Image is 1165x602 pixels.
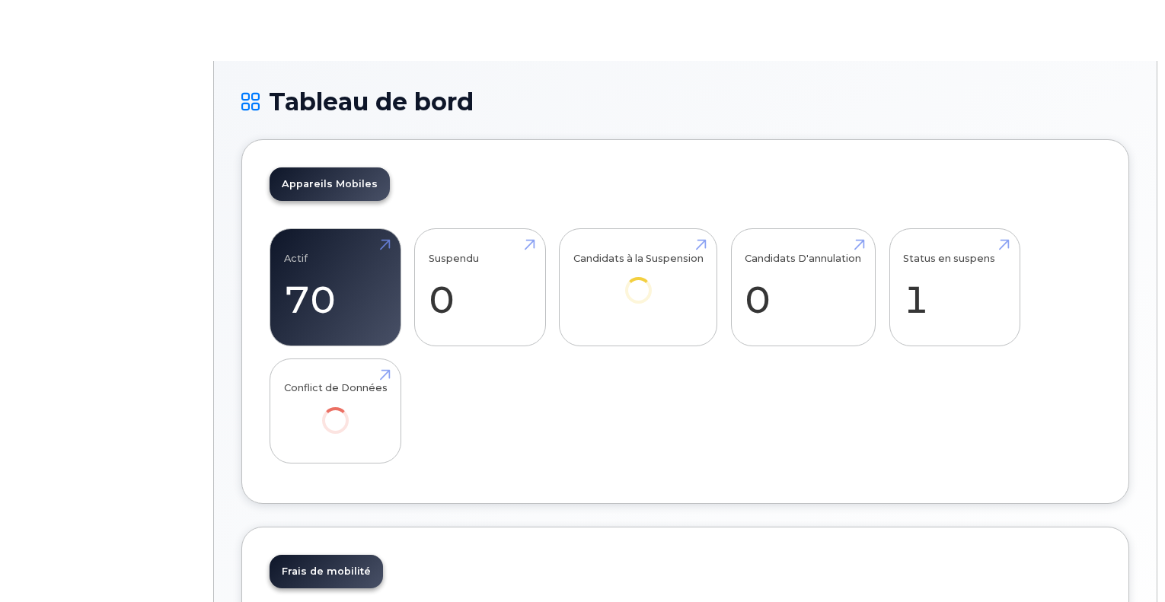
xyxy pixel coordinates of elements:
[903,237,1006,338] a: Status en suspens 1
[573,237,704,325] a: Candidats à la Suspension
[745,237,861,338] a: Candidats D'annulation 0
[284,237,387,338] a: Actif 70
[270,167,390,201] a: Appareils Mobiles
[429,237,531,338] a: Suspendu 0
[270,555,383,588] a: Frais de mobilité
[241,88,1129,115] h1: Tableau de bord
[284,367,388,454] a: Conflict de Données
